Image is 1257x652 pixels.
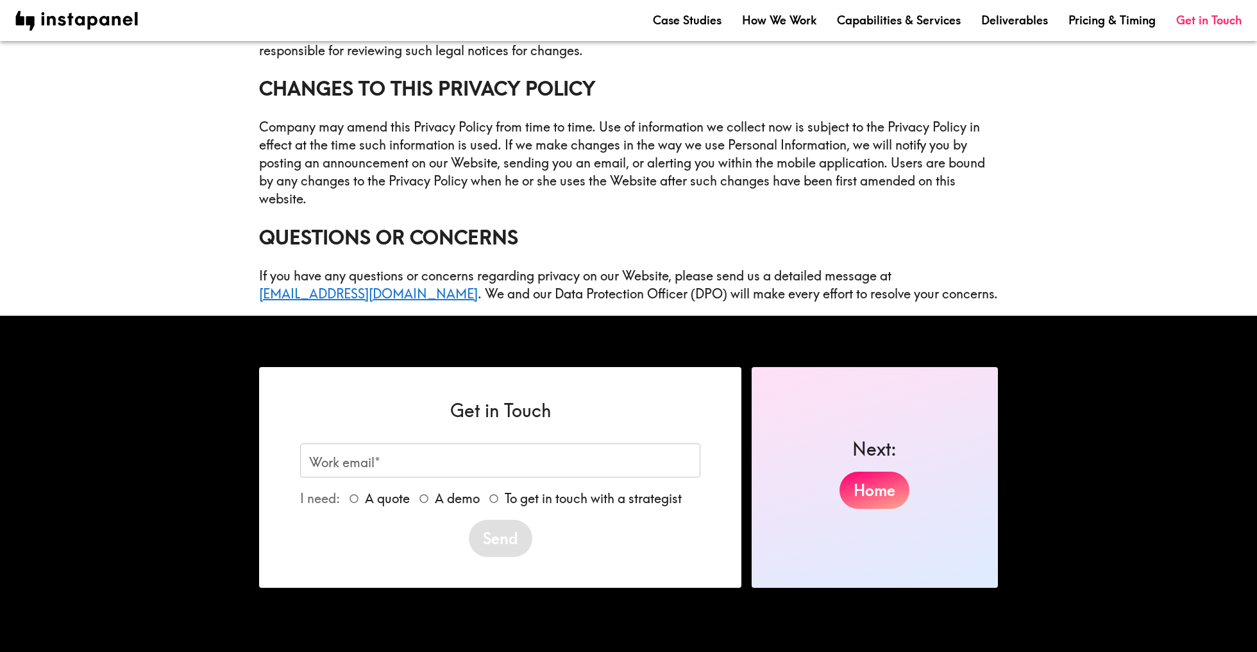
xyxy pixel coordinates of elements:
a: [EMAIL_ADDRESS][DOMAIN_NAME] [259,286,478,302]
h2: QUESTIONS OR CONCERNS [259,224,998,251]
span: I need: [300,491,340,506]
span: A quote [365,490,410,508]
a: Deliverables [981,12,1048,28]
button: Send [469,520,532,557]
a: Pricing & Timing [1068,12,1156,28]
img: instapanel [15,11,138,31]
a: Get in Touch [1176,12,1242,28]
p: Company may amend this Privacy Policy from time to time. Use of information we collect now is sub... [259,118,998,208]
a: Home [839,472,909,509]
h6: Next: [852,436,897,461]
span: To get in touch with a strategist [505,490,682,508]
span: A demo [435,490,480,508]
a: Case Studies [653,12,721,28]
a: How We Work [742,12,816,28]
a: Capabilities & Services [837,12,961,28]
h2: CHANGES TO THIS PRIVACY POLICY [259,75,998,102]
h6: Get in Touch [300,398,700,423]
p: If you have any questions or concerns regarding privacy on our Website, please send us a detailed... [259,267,998,303]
